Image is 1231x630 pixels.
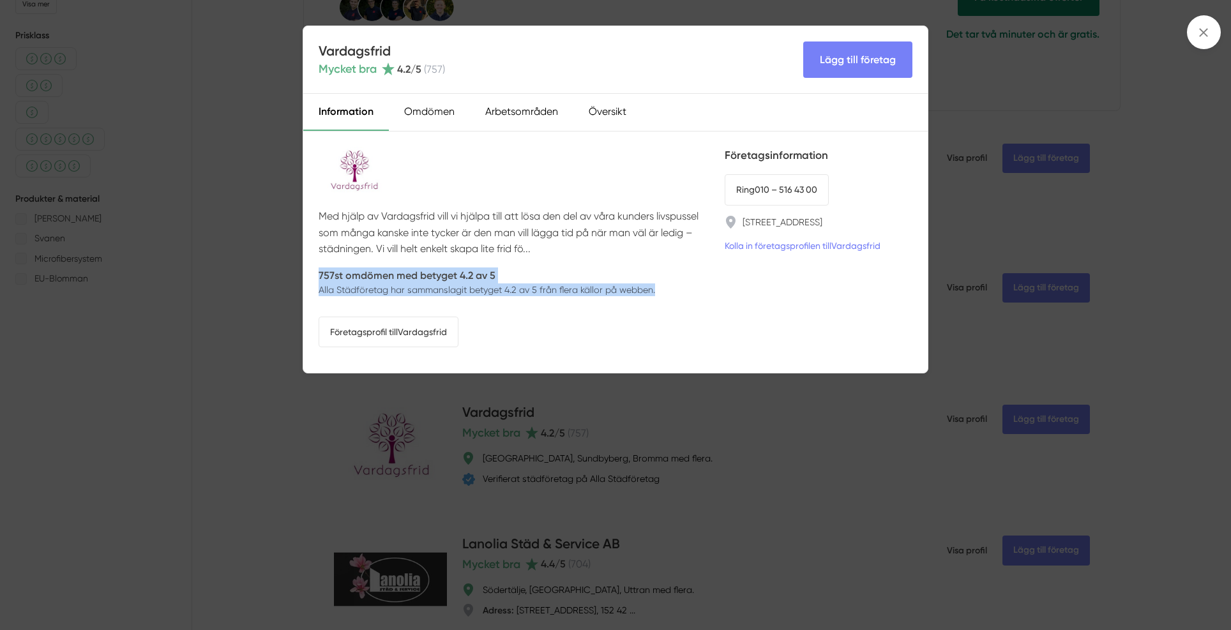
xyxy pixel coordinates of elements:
[725,174,829,205] a: Ring010 – 516 43 00
[319,41,445,60] h4: Vardagsfrid
[470,94,573,131] div: Arbetsområden
[389,94,470,131] div: Omdömen
[319,317,458,347] a: Företagsprofil tillVardagsfrid
[573,94,642,131] div: Översikt
[725,239,880,253] a: Kolla in företagsprofilen tillVardagsfrid
[319,208,709,257] p: Med hjälp av Vardagsfrid vill vi hjälpa till att lösa den del av våra kunders livspussel som mång...
[725,147,912,164] h5: Företagsinformation
[319,267,655,283] p: 757st omdömen med betyget 4.2 av 5
[319,283,655,296] p: Alla Städföretag har sammanslagit betyget 4.2 av 5 från flera källor på webben.
[397,63,421,75] span: 4.2 /5
[803,41,912,78] : Lägg till företag
[743,216,822,229] a: [STREET_ADDRESS]
[424,63,445,75] span: ( 757 )
[319,147,389,198] img: Vardagsfrid logotyp
[319,60,377,78] span: Mycket bra
[303,94,389,131] div: Information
